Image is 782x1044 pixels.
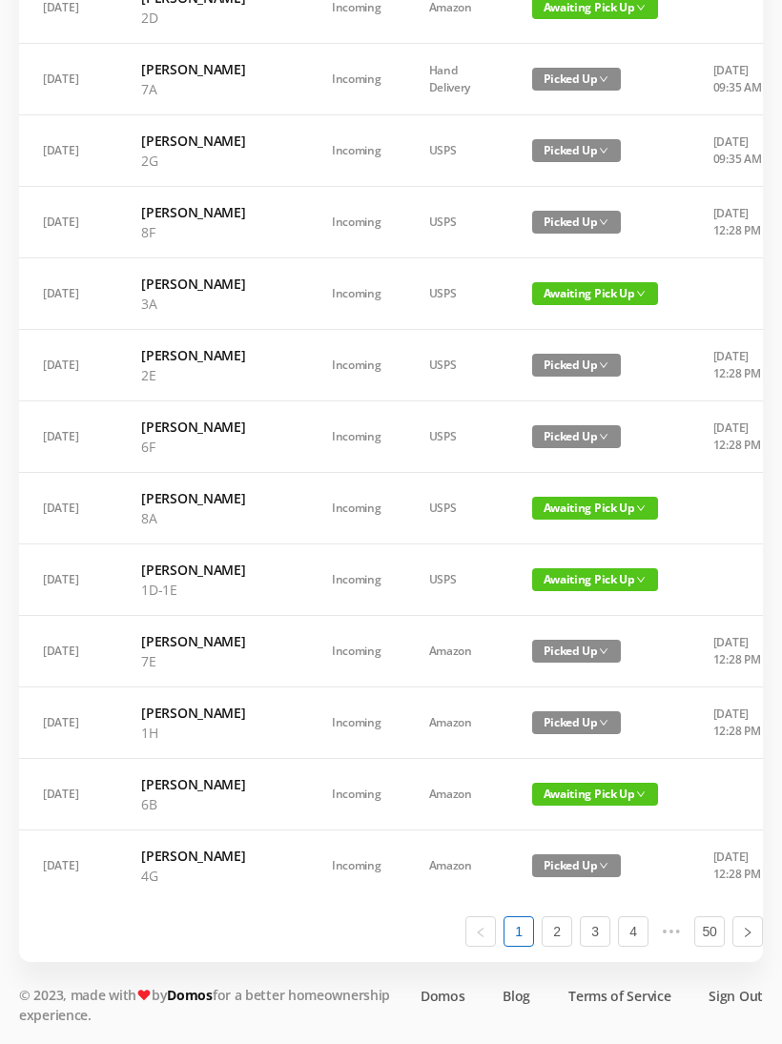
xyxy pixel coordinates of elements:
[599,861,608,870] i: icon: down
[308,44,405,115] td: Incoming
[308,616,405,687] td: Incoming
[405,330,508,401] td: USPS
[656,916,687,947] li: Next 5 Pages
[141,631,284,651] h6: [PERSON_NAME]
[308,401,405,473] td: Incoming
[618,916,648,947] li: 4
[141,508,284,528] p: 8A
[636,3,646,12] i: icon: down
[599,718,608,727] i: icon: down
[19,187,117,258] td: [DATE]
[636,289,646,298] i: icon: down
[532,211,621,234] span: Picked Up
[141,580,284,600] p: 1D-1E
[405,115,508,187] td: USPS
[19,258,117,330] td: [DATE]
[532,282,658,305] span: Awaiting Pick Up
[599,146,608,155] i: icon: down
[405,258,508,330] td: USPS
[636,789,646,799] i: icon: down
[568,986,670,1006] a: Terms of Service
[532,854,621,877] span: Picked Up
[141,723,284,743] p: 1H
[532,354,621,377] span: Picked Up
[19,544,117,616] td: [DATE]
[308,759,405,830] td: Incoming
[580,916,610,947] li: 3
[405,616,508,687] td: Amazon
[308,687,405,759] td: Incoming
[141,437,284,457] p: 6F
[308,544,405,616] td: Incoming
[709,986,763,1006] a: Sign Out
[619,917,648,946] a: 4
[405,187,508,258] td: USPS
[532,783,658,806] span: Awaiting Pick Up
[19,687,117,759] td: [DATE]
[141,794,284,814] p: 6B
[405,687,508,759] td: Amazon
[532,68,621,91] span: Picked Up
[695,917,724,946] a: 50
[141,151,284,171] p: 2G
[308,258,405,330] td: Incoming
[308,473,405,544] td: Incoming
[475,927,486,938] i: icon: left
[636,575,646,584] i: icon: down
[599,217,608,227] i: icon: down
[141,560,284,580] h6: [PERSON_NAME]
[694,916,725,947] li: 50
[465,916,496,947] li: Previous Page
[141,59,284,79] h6: [PERSON_NAME]
[19,330,117,401] td: [DATE]
[532,139,621,162] span: Picked Up
[141,345,284,365] h6: [PERSON_NAME]
[405,759,508,830] td: Amazon
[532,425,621,448] span: Picked Up
[141,131,284,151] h6: [PERSON_NAME]
[19,830,117,901] td: [DATE]
[405,44,508,115] td: Hand Delivery
[141,222,284,242] p: 8F
[405,830,508,901] td: Amazon
[141,866,284,886] p: 4G
[19,401,117,473] td: [DATE]
[308,115,405,187] td: Incoming
[19,44,117,115] td: [DATE]
[19,759,117,830] td: [DATE]
[141,202,284,222] h6: [PERSON_NAME]
[656,916,687,947] span: •••
[503,986,530,1006] a: Blog
[532,497,658,520] span: Awaiting Pick Up
[167,986,213,1004] a: Domos
[141,365,284,385] p: 2E
[543,917,571,946] a: 2
[532,640,621,663] span: Picked Up
[141,488,284,508] h6: [PERSON_NAME]
[405,473,508,544] td: USPS
[405,544,508,616] td: USPS
[504,916,534,947] li: 1
[141,774,284,794] h6: [PERSON_NAME]
[742,927,753,938] i: icon: right
[599,432,608,441] i: icon: down
[405,401,508,473] td: USPS
[141,79,284,99] p: 7A
[141,8,284,28] p: 2D
[19,473,117,544] td: [DATE]
[732,916,763,947] li: Next Page
[504,917,533,946] a: 1
[581,917,609,946] a: 3
[141,294,284,314] p: 3A
[19,985,401,1025] p: © 2023, made with by for a better homeownership experience.
[141,274,284,294] h6: [PERSON_NAME]
[141,703,284,723] h6: [PERSON_NAME]
[599,360,608,370] i: icon: down
[141,651,284,671] p: 7E
[599,74,608,84] i: icon: down
[599,646,608,656] i: icon: down
[532,711,621,734] span: Picked Up
[141,846,284,866] h6: [PERSON_NAME]
[19,616,117,687] td: [DATE]
[308,830,405,901] td: Incoming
